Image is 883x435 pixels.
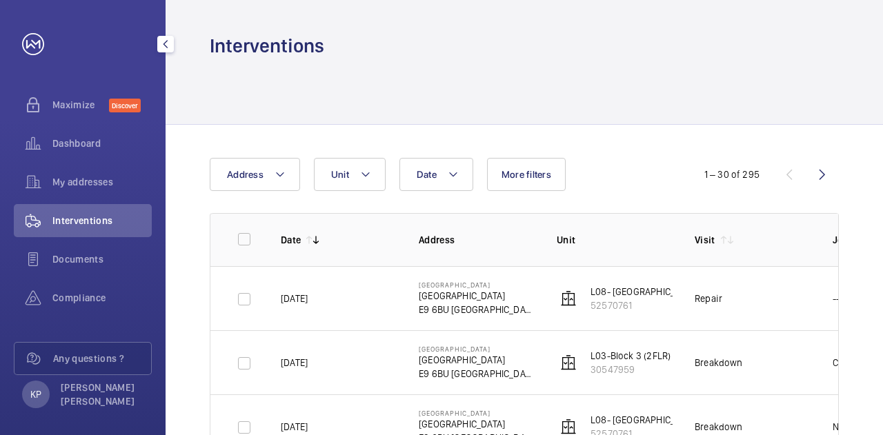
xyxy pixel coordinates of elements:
[52,291,152,305] span: Compliance
[210,158,300,191] button: Address
[281,233,301,247] p: Date
[419,303,535,316] p: E9 6BU [GEOGRAPHIC_DATA]
[52,98,109,112] span: Maximize
[695,233,715,247] p: Visit
[109,99,141,112] span: Discover
[52,214,152,227] span: Interventions
[695,356,743,370] div: Breakdown
[419,345,535,353] p: [GEOGRAPHIC_DATA]
[591,349,671,363] p: L03-Block 3 (2FLR)
[704,168,760,181] div: 1 – 30 of 295
[419,367,535,381] p: E9 6BU [GEOGRAPHIC_DATA]
[591,413,738,427] p: L08- [GEOGRAPHIC_DATA]/H (2FLR)
[591,299,738,312] p: 52570761
[557,233,673,247] p: Unit
[591,285,738,299] p: L08- [GEOGRAPHIC_DATA]/H (2FLR)
[227,169,264,180] span: Address
[52,136,152,150] span: Dashboard
[419,233,535,247] p: Address
[419,353,535,367] p: [GEOGRAPHIC_DATA]
[210,33,324,59] h1: Interventions
[695,420,743,434] div: Breakdown
[281,292,308,305] p: [DATE]
[833,233,880,247] p: Job Id
[833,420,880,434] p: No order number
[487,158,566,191] button: More filters
[30,387,41,401] p: KP
[695,292,722,305] div: Repair
[419,417,535,431] p: [GEOGRAPHIC_DATA]
[52,175,152,189] span: My addresses
[833,292,844,305] p: ---
[281,356,308,370] p: [DATE]
[833,356,871,370] p: CBRE666
[560,290,577,307] img: elevator.svg
[281,420,308,434] p: [DATE]
[419,409,535,417] p: [GEOGRAPHIC_DATA]
[502,169,551,180] span: More filters
[314,158,386,191] button: Unit
[331,169,349,180] span: Unit
[419,281,535,289] p: [GEOGRAPHIC_DATA]
[560,418,577,435] img: elevator.svg
[53,352,151,365] span: Any questions ?
[52,252,152,266] span: Documents
[419,289,535,303] p: [GEOGRAPHIC_DATA]
[591,363,671,376] p: 30547959
[61,381,143,408] p: [PERSON_NAME] [PERSON_NAME]
[560,354,577,371] img: elevator.svg
[417,169,437,180] span: Date
[399,158,473,191] button: Date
